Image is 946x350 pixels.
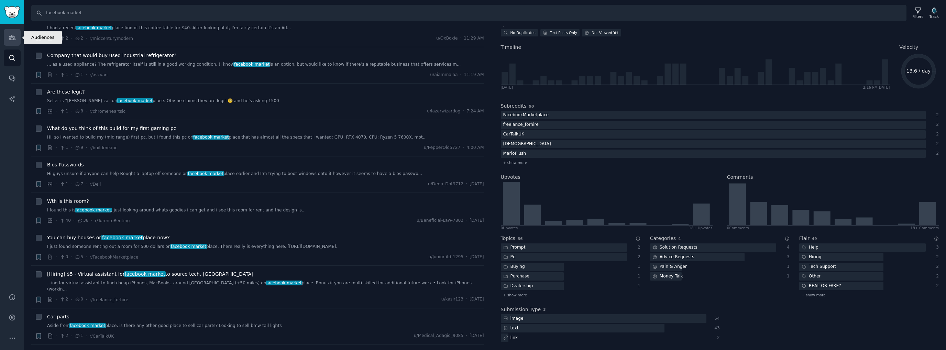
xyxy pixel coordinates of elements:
[799,253,824,262] div: Hiring
[933,254,939,260] div: 2
[47,207,484,214] a: I found this isfacebook market, just looking around whats goodies i can get and i see this room f...
[47,125,176,132] span: What do you think of this build for my first gaming pc
[933,131,939,138] div: 2
[95,218,130,223] span: r/TorontoRenting
[4,6,20,18] img: GummySearch logo
[592,30,619,35] div: Not Viewed Yet
[59,108,68,114] span: 1
[75,181,83,187] span: 7
[59,145,68,151] span: 1
[933,283,939,289] div: 2
[714,325,720,331] div: 43
[75,208,112,212] span: facebook market
[47,62,484,68] a: ... as a used appliance? The refrigerator itself is still in a good working condition. (I knowfac...
[501,111,551,120] div: FacebookMarketplace
[59,35,68,42] span: 2
[47,271,253,278] span: [Hiring] $5 - Virtual assistant for to source tech, [GEOGRAPHIC_DATA]
[783,273,790,280] div: 1
[75,145,83,151] span: 9
[75,35,83,42] span: 2
[56,253,57,261] span: ·
[929,14,939,19] div: Track
[70,144,72,151] span: ·
[783,264,790,270] div: 1
[266,281,302,285] span: facebook market
[501,243,528,252] div: Prompt
[634,273,640,280] div: 1
[89,334,114,339] span: r/CarTalkUK
[799,272,823,281] div: Other
[466,145,484,151] span: 4:00 AM
[913,14,923,19] div: Filters
[117,98,153,103] span: facebook market
[70,253,72,261] span: ·
[464,35,484,42] span: 11:29 AM
[634,244,640,251] div: 2
[86,296,87,303] span: ·
[124,271,166,277] span: facebook market
[430,72,458,78] span: u/aiammaiaa
[89,255,138,260] span: r/FacebookMarketplace
[933,122,939,128] div: 2
[59,181,68,187] span: 1
[501,226,518,230] div: 0 Upvote s
[501,140,553,149] div: [DEMOGRAPHIC_DATA]
[470,254,484,260] span: [DATE]
[802,293,826,297] span: + show more
[470,296,484,303] span: [DATE]
[501,235,516,242] h2: Topics
[466,108,484,114] span: 7:24 AM
[501,263,527,271] div: Buying
[47,25,484,31] a: I had a recentfacebook marketplace find of this coffee table for $40. After looking at it, I'm fa...
[70,296,72,303] span: ·
[86,253,87,261] span: ·
[47,234,170,241] a: You can buy houses onfacebook marketplace now?
[466,181,467,187] span: ·
[59,218,71,224] span: 40
[501,150,529,158] div: MarioPlush
[464,72,484,78] span: 11:19 AM
[424,145,461,151] span: u/PepperOld5727
[86,332,87,340] span: ·
[414,333,463,339] span: u/Medical_Adagio_9085
[650,253,697,262] div: Advice Requests
[89,297,128,302] span: r/freelance_forhire
[86,71,87,78] span: ·
[501,314,526,323] div: image
[47,244,484,250] a: I just found someone renting out a room for 500 dollars onfacebook marketplace. There really is e...
[510,30,536,35] div: No Duplicates
[59,296,68,303] span: 2
[192,135,229,140] span: facebook market
[428,254,463,260] span: u/Junior-Ad-1295
[933,141,939,147] div: 2
[89,36,133,41] span: r/midcenturymodern
[47,52,176,59] a: Company that would buy used industrial refrigerator?
[933,244,939,251] div: 3
[47,98,484,104] a: Seller is “[PERSON_NAME] za” onfacebook marketplace. Obv he claims they are legit 🧐 and he’s aski...
[650,235,676,242] h2: Categories
[714,335,720,341] div: 2
[634,283,640,289] div: 1
[70,108,72,115] span: ·
[727,174,753,181] h2: Comments
[89,145,117,150] span: r/buildmeapc
[727,226,749,230] div: 0 Comment s
[501,324,521,332] div: text
[187,171,224,176] span: facebook market
[678,237,681,241] span: 4
[73,217,75,224] span: ·
[47,198,89,205] a: Wth is this room?
[428,181,463,187] span: u/Deep_Dot9712
[31,5,906,21] input: Search Keyword
[503,160,527,165] span: + show more
[417,218,463,224] span: u/Beneficial-Law-7803
[501,306,541,313] h2: Submission Type
[466,218,467,224] span: ·
[501,253,518,262] div: Pc
[689,226,713,230] div: 18+ Upvotes
[470,333,484,339] span: [DATE]
[501,130,527,139] div: CarTalkUK
[470,181,484,187] span: [DATE]
[59,72,68,78] span: 1
[47,171,484,177] a: Hi guys unsure if anyone can help Bought a laptop off someone onfacebook marketplace earlier and ...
